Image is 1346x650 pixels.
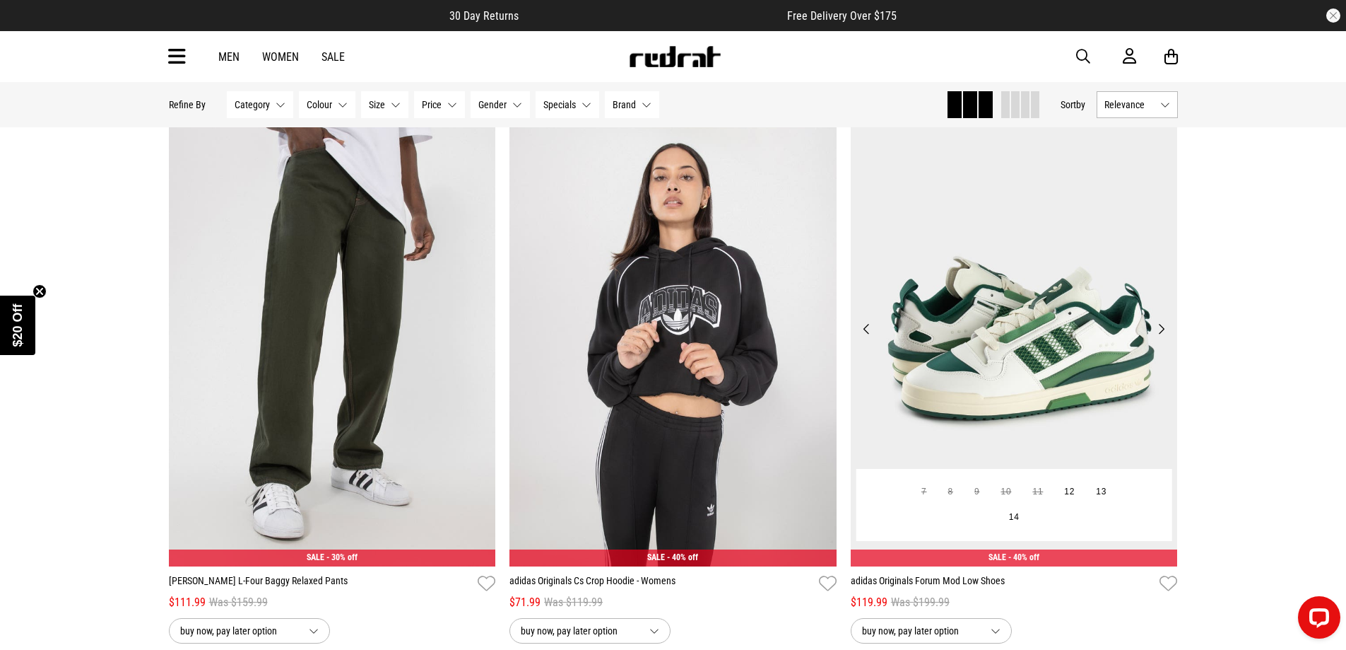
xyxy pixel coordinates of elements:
button: 9 [964,480,990,505]
button: 13 [1085,480,1117,505]
img: Lee L-four Baggy Relaxed Pants in Green [169,108,496,567]
a: adidas Originals Forum Mod Low Shoes [851,574,1155,594]
button: 11 [1022,480,1053,505]
button: Gender [471,91,530,118]
span: $71.99 [509,594,541,611]
p: Refine By [169,99,206,110]
span: Specials [543,99,576,110]
button: Previous [858,320,875,337]
button: 10 [990,480,1022,505]
span: Was $119.99 [544,594,603,611]
button: 7 [911,480,937,505]
span: Price [422,99,442,110]
span: Was $199.99 [891,594,950,611]
button: Next [1152,320,1170,337]
span: Colour [307,99,332,110]
span: Was $159.99 [209,594,268,611]
button: Brand [605,91,659,118]
button: Price [414,91,465,118]
span: SALE [988,552,1006,562]
button: Colour [299,91,355,118]
span: Brand [613,99,636,110]
button: buy now, pay later option [851,618,1012,644]
button: Close teaser [33,284,47,298]
span: - 30% off [326,552,358,562]
span: Gender [478,99,507,110]
span: SALE [647,552,665,562]
a: Men [218,50,240,64]
span: Relevance [1104,99,1155,110]
span: - 40% off [667,552,698,562]
a: [PERSON_NAME] L-Four Baggy Relaxed Pants [169,574,473,594]
span: $119.99 [851,594,887,611]
iframe: LiveChat chat widget [1287,591,1346,650]
span: - 40% off [1008,552,1039,562]
a: Women [262,50,299,64]
span: SALE [307,552,324,562]
button: Specials [536,91,599,118]
span: buy now, pay later option [180,622,297,639]
button: buy now, pay later option [509,618,671,644]
img: Adidas Originals Forum Mod Low Shoes in White [851,108,1178,567]
button: Category [227,91,293,118]
button: Sortby [1061,96,1085,113]
span: $20 Off [11,303,25,347]
span: Category [235,99,270,110]
button: Size [361,91,408,118]
span: $111.99 [169,594,206,611]
span: by [1076,99,1085,110]
span: Size [369,99,385,110]
button: buy now, pay later option [169,618,330,644]
button: 12 [1053,480,1085,505]
button: 14 [998,505,1030,530]
img: Adidas Originals Cs Crop Hoodie - Womens in Black [509,108,837,567]
span: buy now, pay later option [862,622,979,639]
span: buy now, pay later option [521,622,638,639]
span: 30 Day Returns [449,9,519,23]
button: Relevance [1097,91,1178,118]
img: Redrat logo [628,46,721,67]
a: Sale [321,50,345,64]
button: 8 [937,480,963,505]
iframe: Customer reviews powered by Trustpilot [547,8,759,23]
a: adidas Originals Cs Crop Hoodie - Womens [509,574,813,594]
span: Free Delivery Over $175 [787,9,897,23]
